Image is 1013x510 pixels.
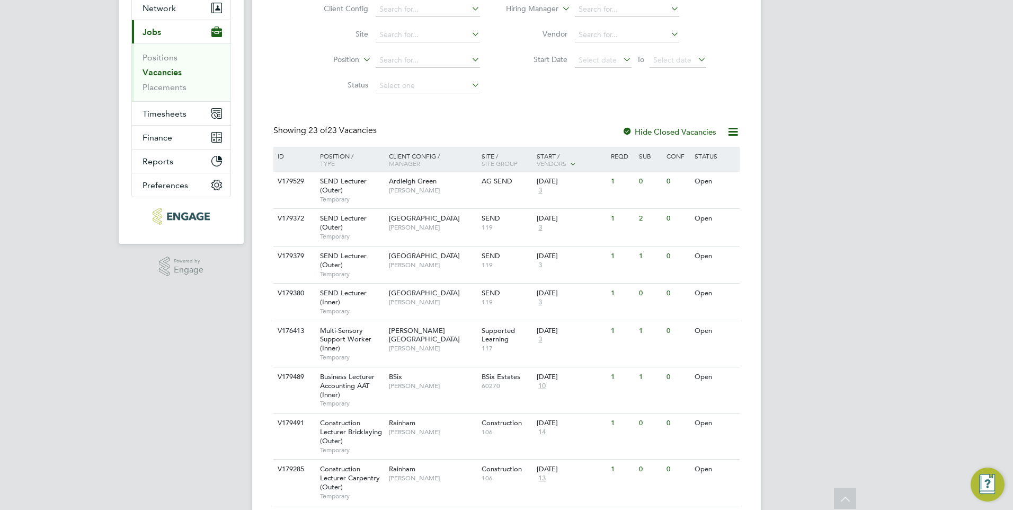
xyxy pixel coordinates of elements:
[636,414,664,433] div: 0
[482,214,500,223] span: SEND
[482,428,532,436] span: 106
[275,209,312,228] div: V179372
[389,326,460,344] span: [PERSON_NAME][GEOGRAPHIC_DATA]
[159,257,204,277] a: Powered byEngage
[537,465,606,474] div: [DATE]
[506,29,567,39] label: Vendor
[275,321,312,341] div: V176413
[320,307,384,315] span: Temporary
[320,251,367,269] span: SEND Lecturer (Outer)
[273,125,379,136] div: Showing
[143,27,161,37] span: Jobs
[153,208,209,225] img: protocol-logo-retina.png
[132,20,230,43] button: Jobs
[608,284,636,303] div: 1
[537,474,547,483] span: 13
[537,214,606,223] div: [DATE]
[307,4,368,13] label: Client Config
[608,321,636,341] div: 1
[132,126,230,149] button: Finance
[537,327,606,336] div: [DATE]
[320,492,384,500] span: Temporary
[506,55,567,64] label: Start Date
[376,53,480,68] input: Search for...
[275,284,312,303] div: V179380
[389,382,476,390] span: [PERSON_NAME]
[664,367,691,387] div: 0
[320,288,367,306] span: SEND Lecturer (Inner)
[482,382,532,390] span: 60270
[320,464,380,491] span: Construction Lecturer Carpentry (Outer)
[320,270,384,278] span: Temporary
[636,321,664,341] div: 1
[537,382,547,391] span: 10
[275,247,312,266] div: V179379
[308,125,327,136] span: 23 of
[376,2,480,17] input: Search for...
[389,261,476,269] span: [PERSON_NAME]
[482,251,500,260] span: SEND
[307,80,368,90] label: Status
[132,150,230,173] button: Reports
[143,82,186,92] a: Placements
[143,180,188,190] span: Preferences
[376,78,480,93] input: Select one
[608,247,636,266] div: 1
[608,172,636,191] div: 1
[497,4,558,14] label: Hiring Manager
[664,172,691,191] div: 0
[320,399,384,408] span: Temporary
[636,247,664,266] div: 1
[537,373,606,382] div: [DATE]
[537,223,544,232] span: 3
[664,284,691,303] div: 0
[132,102,230,125] button: Timesheets
[320,159,335,168] span: Type
[131,208,231,225] a: Go to home page
[320,195,384,204] span: Temporary
[275,367,312,387] div: V179489
[692,172,738,191] div: Open
[971,468,1005,502] button: Engage Resource Center
[482,177,512,186] span: AG SEND
[143,3,176,13] span: Network
[275,460,312,479] div: V179285
[575,2,679,17] input: Search for...
[664,209,691,228] div: 0
[575,28,679,42] input: Search for...
[174,257,203,266] span: Powered by
[320,418,382,445] span: Construction Lecturer Bricklaying (Outer)
[389,186,476,195] span: [PERSON_NAME]
[692,321,738,341] div: Open
[482,326,515,344] span: Supported Learning
[320,446,384,454] span: Temporary
[664,460,691,479] div: 0
[482,223,532,232] span: 119
[376,28,480,42] input: Search for...
[636,460,664,479] div: 0
[579,55,617,65] span: Select date
[389,298,476,306] span: [PERSON_NAME]
[386,147,479,172] div: Client Config /
[664,414,691,433] div: 0
[389,464,415,473] span: Rainham
[320,232,384,241] span: Temporary
[389,372,402,381] span: BSix
[275,147,312,165] div: ID
[275,172,312,191] div: V179529
[692,284,738,303] div: Open
[537,298,544,307] span: 3
[389,288,460,297] span: [GEOGRAPHIC_DATA]
[143,133,172,143] span: Finance
[608,209,636,228] div: 1
[537,289,606,298] div: [DATE]
[479,147,535,172] div: Site /
[608,147,636,165] div: Reqd
[692,247,738,266] div: Open
[143,109,186,119] span: Timesheets
[537,335,544,344] span: 3
[664,247,691,266] div: 0
[389,159,420,168] span: Manager
[622,127,716,137] label: Hide Closed Vacancies
[174,266,203,275] span: Engage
